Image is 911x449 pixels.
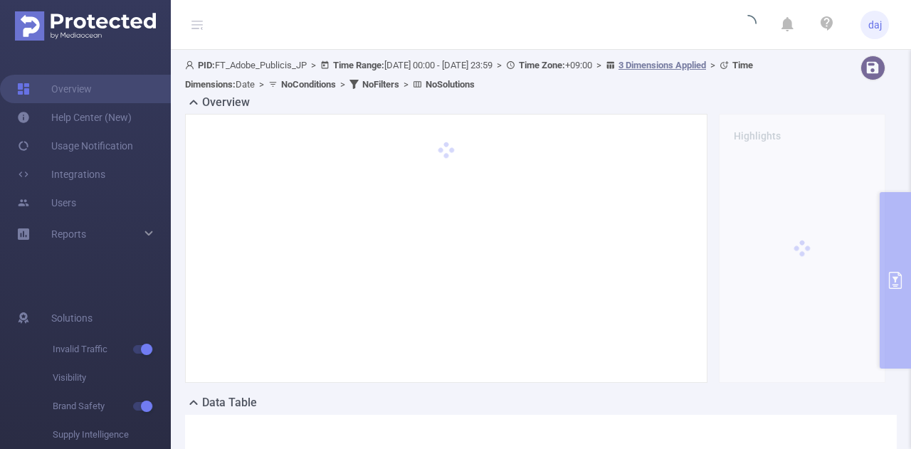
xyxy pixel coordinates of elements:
h2: Data Table [202,394,257,411]
span: Supply Intelligence [53,421,171,449]
u: 3 Dimensions Applied [618,60,706,70]
span: > [399,79,413,90]
h2: Overview [202,94,250,111]
a: Reports [51,220,86,248]
b: Time Zone: [519,60,565,70]
a: Help Center (New) [17,103,132,132]
span: > [592,60,606,70]
a: Usage Notification [17,132,133,160]
a: Integrations [17,160,105,189]
span: Invalid Traffic [53,335,171,364]
b: Time Range: [333,60,384,70]
b: No Solutions [426,79,475,90]
a: Overview [17,75,92,103]
b: No Conditions [281,79,336,90]
span: > [336,79,349,90]
span: Brand Safety [53,392,171,421]
span: Visibility [53,364,171,392]
span: FT_Adobe_Publicis_JP [DATE] 00:00 - [DATE] 23:59 +09:00 [185,60,753,90]
b: PID: [198,60,215,70]
img: Protected Media [15,11,156,41]
i: icon: user [185,60,198,70]
i: icon: loading [739,15,757,35]
span: Solutions [51,304,93,332]
span: > [255,79,268,90]
span: daj [868,11,882,39]
b: No Filters [362,79,399,90]
span: > [307,60,320,70]
a: Users [17,189,76,217]
span: > [493,60,506,70]
span: Reports [51,228,86,240]
span: > [706,60,720,70]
